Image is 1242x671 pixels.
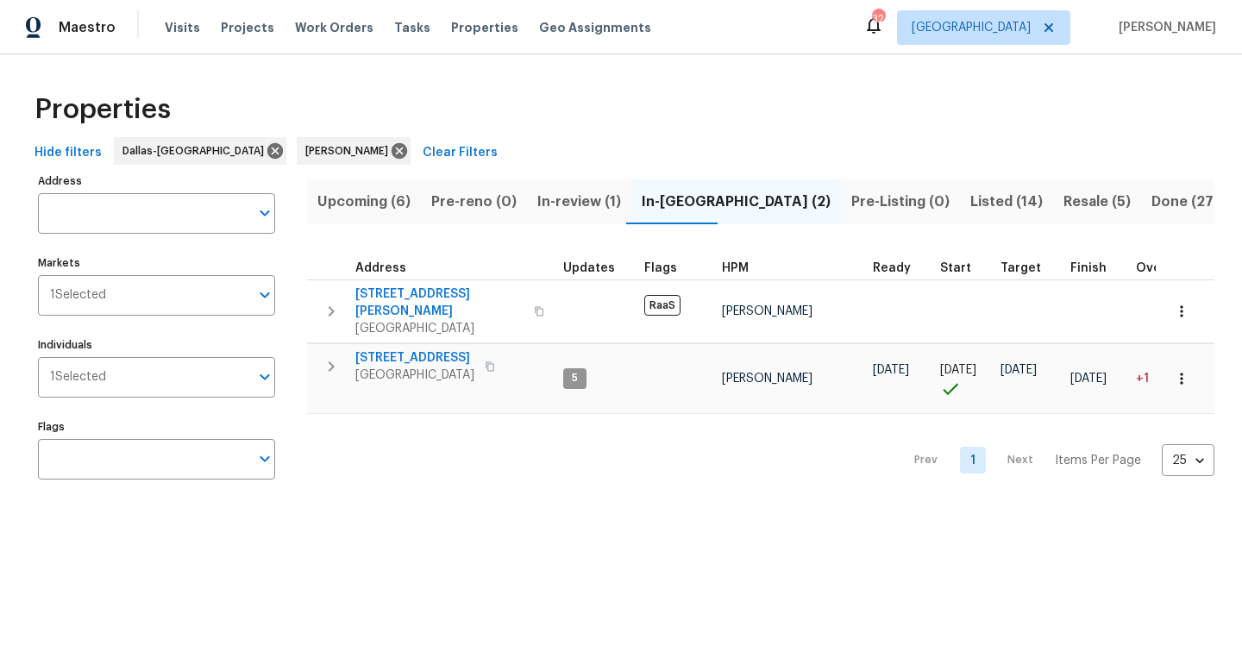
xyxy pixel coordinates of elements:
span: Properties [34,101,171,118]
span: [PERSON_NAME] [1112,19,1216,36]
span: Upcoming (6) [317,190,411,214]
div: [PERSON_NAME] [297,137,411,165]
span: Visits [165,19,200,36]
label: Address [38,176,275,186]
span: [DATE] [1070,373,1107,385]
div: 25 [1162,438,1214,483]
span: Updates [563,262,615,274]
span: HPM [722,262,749,274]
span: [PERSON_NAME] [722,305,812,317]
a: Goto page 1 [960,447,986,473]
span: [GEOGRAPHIC_DATA] [355,367,474,384]
span: [DATE] [940,364,976,376]
span: Tasks [394,22,430,34]
span: Clear Filters [423,142,498,164]
span: Finish [1070,262,1107,274]
button: Open [253,283,277,307]
span: Overall [1136,262,1181,274]
span: Listed (14) [970,190,1043,214]
span: [GEOGRAPHIC_DATA] [355,320,524,337]
span: Start [940,262,971,274]
span: Properties [451,19,518,36]
label: Individuals [38,340,275,350]
span: Geo Assignments [539,19,651,36]
span: Hide filters [34,142,102,164]
span: In-[GEOGRAPHIC_DATA] (2) [642,190,831,214]
span: Projects [221,19,274,36]
span: [STREET_ADDRESS][PERSON_NAME] [355,285,524,320]
span: [STREET_ADDRESS] [355,349,474,367]
span: Ready [873,262,911,274]
span: 5 [565,371,585,386]
td: Project started on time [933,343,994,414]
div: Dallas-[GEOGRAPHIC_DATA] [114,137,286,165]
span: +1 [1136,373,1149,385]
div: Days past target finish date [1136,262,1196,274]
label: Markets [38,258,275,268]
nav: Pagination Navigation [898,424,1214,496]
span: [PERSON_NAME] [305,142,395,160]
button: Open [253,365,277,389]
span: [DATE] [1000,364,1037,376]
span: Work Orders [295,19,373,36]
span: Dallas-[GEOGRAPHIC_DATA] [122,142,271,160]
p: Items Per Page [1055,452,1141,469]
span: Target [1000,262,1041,274]
span: 1 Selected [50,288,106,303]
button: Hide filters [28,137,109,169]
div: Projected renovation finish date [1070,262,1122,274]
label: Flags [38,422,275,432]
span: Done (272) [1151,190,1227,214]
button: Open [253,201,277,225]
span: Pre-Listing (0) [851,190,950,214]
span: Flags [644,262,677,274]
div: Earliest renovation start date (first business day after COE or Checkout) [873,262,926,274]
span: Resale (5) [1063,190,1131,214]
div: Target renovation project end date [1000,262,1057,274]
td: 1 day(s) past target finish date [1129,343,1203,414]
span: Maestro [59,19,116,36]
div: 32 [872,10,884,28]
span: [GEOGRAPHIC_DATA] [912,19,1031,36]
span: Pre-reno (0) [431,190,517,214]
span: In-review (1) [537,190,621,214]
span: [DATE] [873,364,909,376]
span: 1 Selected [50,370,106,385]
div: Actual renovation start date [940,262,987,274]
span: RaaS [644,295,681,316]
button: Open [253,447,277,471]
span: [PERSON_NAME] [722,373,812,385]
button: Clear Filters [416,137,505,169]
span: Address [355,262,406,274]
